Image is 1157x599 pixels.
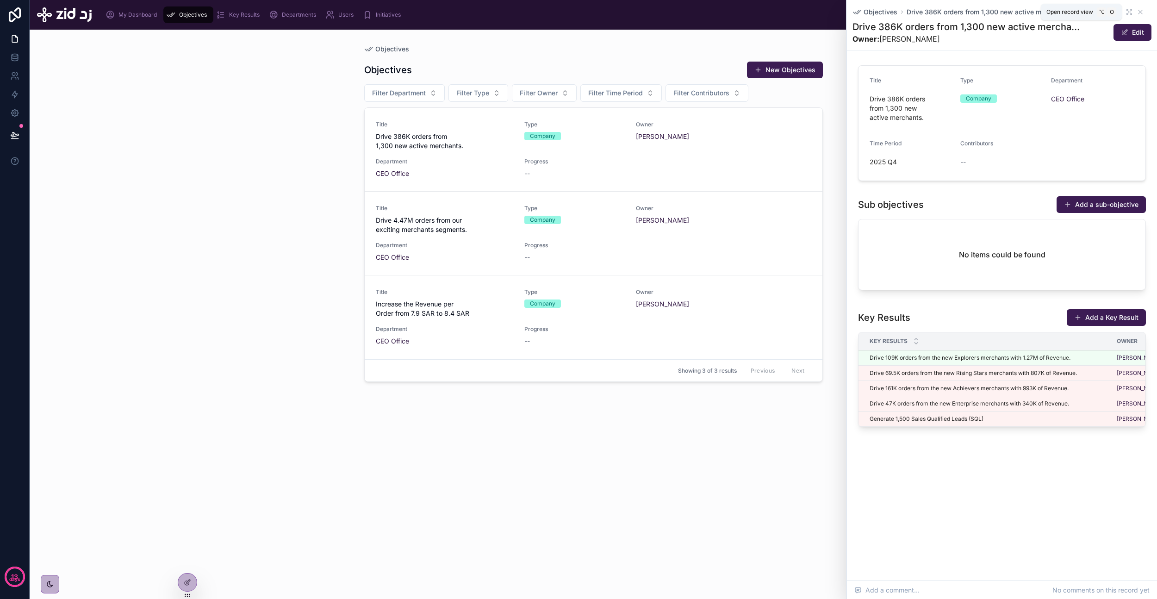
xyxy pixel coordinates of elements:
span: -- [960,157,966,167]
a: Generate 1,500 Sales Qualified Leads (SQL) [870,415,1106,423]
h1: Sub objectives [858,198,924,211]
a: [PERSON_NAME] [636,299,689,309]
span: Departments [282,11,316,19]
strong: Owner: [852,34,879,44]
span: Drive 109K orders from the new Explorers merchants with 1.27M of Revenue. [870,354,1070,362]
span: Drive 386K orders from 1,300 new active merchants. [376,132,514,150]
div: scrollable content [99,5,1100,25]
div: Company [530,216,555,224]
a: [PERSON_NAME] [636,216,689,225]
a: TitleDrive 4.47M orders from our exciting merchants segments.TypeCompanyOwner[PERSON_NAME]Departm... [365,192,822,275]
button: Select Button [580,84,662,102]
span: Key Results [229,11,260,19]
span: O [1108,8,1115,16]
span: Progress [524,242,737,249]
span: 2025 Q4 [870,157,897,167]
div: Company [966,94,991,103]
a: TitleDrive 386K orders from 1,300 new active merchants.TypeCompanyOwner[PERSON_NAME]DepartmentCEO... [365,108,822,192]
button: Add a Key Result [1067,309,1146,326]
span: Title [376,121,514,128]
span: Department [376,158,514,165]
span: Drive 161K orders from the new Achievers merchants with 993K of Revenue. [870,385,1069,392]
a: TitleIncrease the Revenue per Order from 7.9 SAR to 8.4 SARTypeCompanyOwner[PERSON_NAME]Departmen... [365,275,822,359]
div: Company [530,132,555,140]
span: Type [524,288,625,296]
span: Owner [636,288,774,296]
span: Generate 1,500 Sales Qualified Leads (SQL) [870,415,983,423]
span: Owner [1117,337,1138,345]
a: Users [323,6,360,23]
span: Department [376,242,514,249]
span: Department [1051,77,1082,84]
a: Drive 386K orders from 1,300 new active merchants. [907,7,1070,17]
span: Contributors [960,140,993,147]
span: Increase the Revenue per Order from 7.9 SAR to 8.4 SAR [376,299,514,318]
span: Type [524,121,625,128]
span: Title [376,205,514,212]
span: -- [524,169,530,178]
h1: Objectives [364,63,412,76]
h1: Drive 386K orders from 1,300 new active merchants. [852,20,1082,33]
a: Departments [266,6,323,23]
span: [PERSON_NAME] [852,33,1082,44]
span: Type [524,205,625,212]
span: Users [338,11,354,19]
span: Owner [636,121,774,128]
a: My Dashboard [103,6,163,23]
span: Key Results [870,337,908,345]
span: Type [960,77,973,84]
span: Filter Type [456,88,489,98]
button: Select Button [364,84,445,102]
a: CEO Office [376,337,409,346]
span: Open record view [1046,8,1093,16]
span: Objectives [375,44,409,54]
span: Filter Owner [520,88,558,98]
a: Key Results [213,6,266,23]
span: Objectives [864,7,897,17]
a: Objectives [364,44,409,54]
span: Add a comment... [854,586,920,595]
a: CEO Office [376,253,409,262]
span: Owner [636,205,774,212]
span: Objectives [179,11,207,19]
a: Objectives [163,6,213,23]
span: Progress [524,158,737,165]
span: ⌥ [1098,8,1105,16]
button: Select Button [512,84,577,102]
a: CEO Office [1051,94,1084,104]
span: My Dashboard [118,11,157,19]
span: Title [870,77,881,84]
span: -- [524,337,530,346]
span: Showing 3 of 3 results [678,367,737,374]
a: Drive 69.5K orders from the new Rising Stars merchants with 807K of Revenue. [870,369,1106,377]
span: Drive 386K orders from 1,300 new active merchants. [870,94,953,122]
p: days [9,576,20,583]
span: Title [376,288,514,296]
a: Drive 47K orders from the new Enterprise merchants with 340K of Revenue. [870,400,1106,407]
a: Add a sub-objective [1057,196,1146,213]
button: Select Button [666,84,748,102]
button: New Objectives [747,62,823,78]
img: App logo [37,7,92,22]
p: 13 [11,572,18,581]
button: Select Button [448,84,508,102]
span: Drive 47K orders from the new Enterprise merchants with 340K of Revenue. [870,400,1069,407]
span: Drive 69.5K orders from the new Rising Stars merchants with 807K of Revenue. [870,369,1077,377]
div: Company [530,299,555,308]
span: Time Period [870,140,902,147]
a: [PERSON_NAME] [636,132,689,141]
a: Drive 161K orders from the new Achievers merchants with 993K of Revenue. [870,385,1106,392]
button: Edit [1113,24,1151,41]
span: Filter Contributors [673,88,729,98]
h1: Key Results [858,311,910,324]
span: Drive 4.47M orders from our exciting merchants segments. [376,216,514,234]
a: Initiatives [360,6,407,23]
span: Department [376,325,514,333]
